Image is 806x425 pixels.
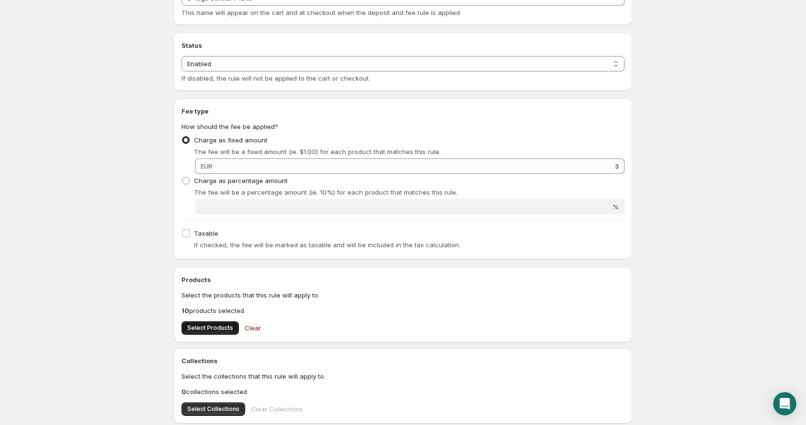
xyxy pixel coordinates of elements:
span: Select Collections [187,405,239,413]
span: If checked, the fee will be marked as taxable and will be included in the tax calculation. [194,241,460,249]
span: If disabled, the rule will not be applied to the cart or checkout. [181,74,370,82]
h2: Collections [181,356,625,366]
p: Select the products that this rule will apply to. [181,290,625,300]
p: collections selected [181,387,625,397]
button: Select Collections [181,402,245,416]
span: Clear [245,323,261,333]
h2: Status [181,41,625,50]
span: The fee will be a fixed amount (ie. $1.00) for each product that matches this rule. [194,148,441,156]
button: Select Products [181,321,239,335]
span: Select Products [187,324,233,332]
span: Taxable [194,229,218,237]
span: EUR [201,162,212,170]
p: The fee will be a percentage amount (ie. 10%) for each product that matches this rule. [194,187,625,197]
button: Clear [239,318,267,338]
span: % [612,203,619,211]
b: 0 [181,388,186,396]
p: products selected [181,306,625,315]
b: 10 [181,307,189,314]
p: Select the collections that this rule will apply to. [181,371,625,381]
span: Charge as fixed amount [194,136,267,144]
h2: Products [181,275,625,284]
span: Charge as percentage amount [194,177,288,184]
span: This name will appear on the cart and at checkout when the deposit and fee rule is applied [181,9,460,16]
span: How should the fee be applied? [181,123,278,130]
div: Open Intercom Messenger [773,392,796,415]
h2: Fee type [181,106,625,116]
